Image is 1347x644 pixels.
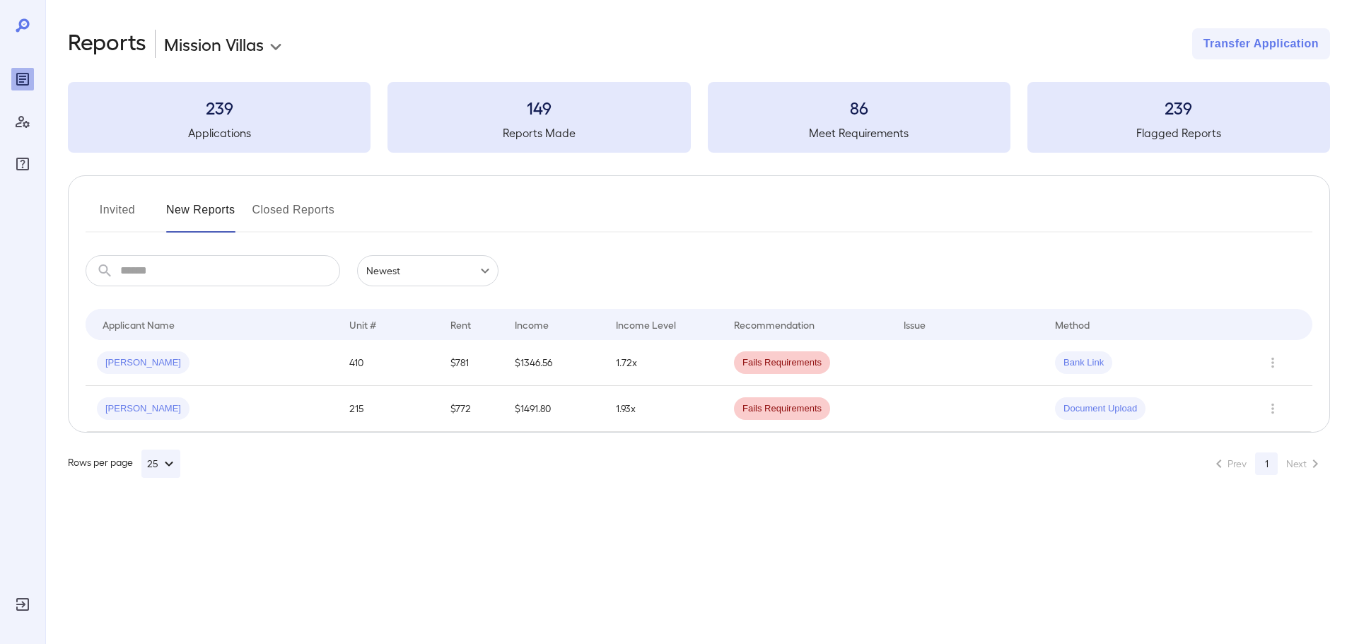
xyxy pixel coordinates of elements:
div: Reports [11,68,34,90]
div: Income Level [616,316,676,333]
span: Bank Link [1055,356,1112,370]
div: Newest [357,255,498,286]
div: Issue [904,316,926,333]
div: Manage Users [11,110,34,133]
h3: 149 [387,96,690,119]
div: Rent [450,316,473,333]
button: New Reports [166,199,235,233]
div: Method [1055,316,1090,333]
span: Document Upload [1055,402,1145,416]
div: Income [515,316,549,333]
p: Mission Villas [164,33,264,55]
td: $781 [439,340,503,386]
span: [PERSON_NAME] [97,402,189,416]
button: Invited [86,199,149,233]
div: FAQ [11,153,34,175]
h5: Reports Made [387,124,690,141]
h5: Applications [68,124,371,141]
button: Row Actions [1261,397,1284,420]
div: Log Out [11,593,34,616]
h3: 86 [708,96,1010,119]
td: 1.93x [605,386,723,432]
td: 410 [338,340,439,386]
td: $1491.80 [503,386,605,432]
h5: Flagged Reports [1027,124,1330,141]
div: Unit # [349,316,376,333]
button: Transfer Application [1192,28,1330,59]
summary: 239Applications149Reports Made86Meet Requirements239Flagged Reports [68,82,1330,153]
h2: Reports [68,28,146,59]
td: $1346.56 [503,340,605,386]
h5: Meet Requirements [708,124,1010,141]
td: 215 [338,386,439,432]
span: Fails Requirements [734,402,830,416]
button: page 1 [1255,452,1278,475]
td: $772 [439,386,503,432]
div: Applicant Name [103,316,175,333]
span: Fails Requirements [734,356,830,370]
h3: 239 [68,96,371,119]
nav: pagination navigation [1204,452,1330,475]
button: Row Actions [1261,351,1284,374]
div: Recommendation [734,316,815,333]
button: Closed Reports [252,199,335,233]
td: 1.72x [605,340,723,386]
h3: 239 [1027,96,1330,119]
span: [PERSON_NAME] [97,356,189,370]
button: 25 [141,450,180,478]
div: Rows per page [68,450,180,478]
